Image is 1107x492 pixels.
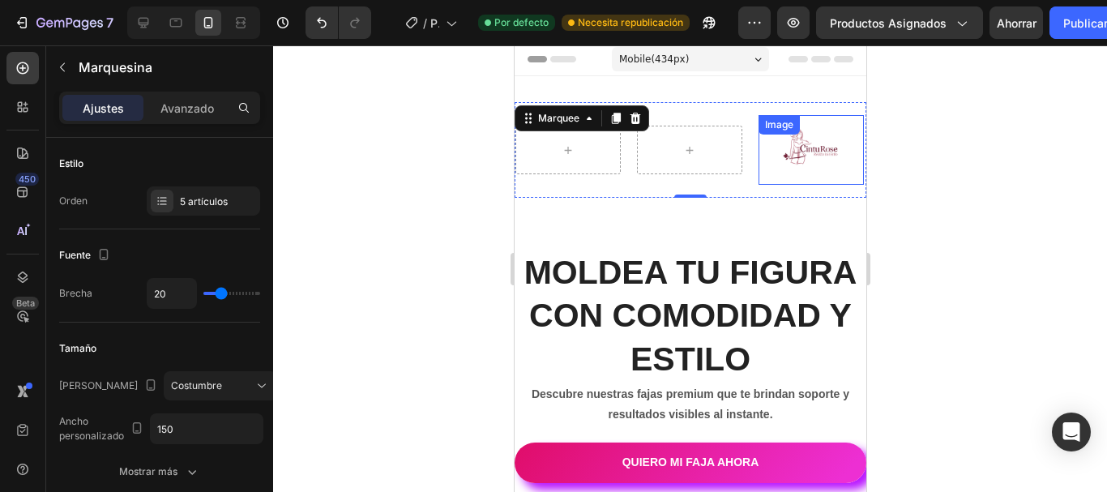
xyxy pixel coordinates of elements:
[16,297,35,309] font: Beta
[494,16,549,28] font: Por defecto
[423,16,427,30] font: /
[1052,413,1091,451] div: Abrir Intercom Messenger
[989,6,1043,39] button: Ahorrar
[151,414,263,443] input: Auto
[79,58,254,77] p: Marquesina
[59,195,88,207] font: Orden
[164,371,277,400] button: Costumbre
[119,465,177,477] font: Mostrar más
[147,279,196,308] input: Auto
[59,249,91,261] font: Fuente
[59,379,138,391] font: [PERSON_NAME]
[430,16,448,234] font: PÁGINA DE FAJAS
[578,16,683,28] font: Necesita republicación
[306,6,371,39] div: Deshacer/Rehacer
[160,101,214,115] font: Avanzado
[59,415,124,442] font: Ancho personalizado
[180,195,228,207] font: 5 artículos
[59,457,260,486] button: Mostrar más
[6,6,121,39] button: 7
[59,342,96,354] font: Tamaño
[816,6,983,39] button: Productos asignados
[106,15,113,31] font: 7
[79,59,152,75] font: Marquesina
[19,173,36,185] font: 450
[59,157,83,169] font: Estilo
[83,101,124,115] font: Ajustes
[59,287,92,299] font: Brecha
[171,379,222,391] font: Costumbre
[830,16,947,30] font: Productos asignados
[997,16,1036,30] font: Ahorrar
[515,45,866,492] iframe: Área de diseño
